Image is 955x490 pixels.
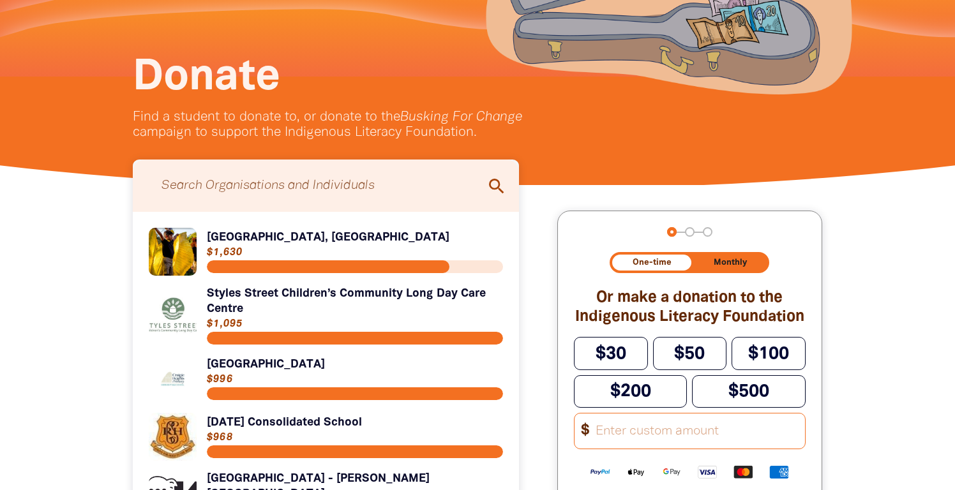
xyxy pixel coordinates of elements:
button: $30 [574,337,648,369]
span: Donate [133,58,280,98]
button: Monthly [694,255,767,271]
img: Google Pay logo [654,464,689,479]
p: Find a student to donate to, or donate to the campaign to support the Indigenous Literacy Foundat... [133,110,580,140]
img: Paypal logo [582,464,618,479]
span: $200 [610,383,651,399]
em: Busking For Change [400,111,522,123]
span: $ [575,419,590,443]
button: Navigate to step 3 of 3 to enter your payment details [703,227,712,237]
button: $200 [574,375,688,408]
button: Navigate to step 1 of 3 to enter your donation amount [667,227,677,237]
img: American Express logo [761,464,797,479]
button: $100 [732,337,806,369]
span: $30 [596,346,626,362]
span: $50 [674,346,705,362]
i: search [486,176,507,197]
input: Enter custom amount [587,413,805,449]
button: $50 [653,337,727,369]
span: $500 [728,383,769,399]
img: Mastercard logo [725,464,761,479]
button: One-time [612,255,691,271]
button: $500 [692,375,806,408]
span: Monthly [714,258,747,267]
img: Apple Pay logo [618,464,654,479]
h2: Or make a donation to the Indigenous Literacy Foundation [574,288,806,327]
span: $100 [748,346,789,362]
img: Visa logo [689,464,725,479]
button: Navigate to step 2 of 3 to enter your details [685,227,695,237]
span: One-time [633,258,672,267]
div: Donation frequency [610,252,769,273]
